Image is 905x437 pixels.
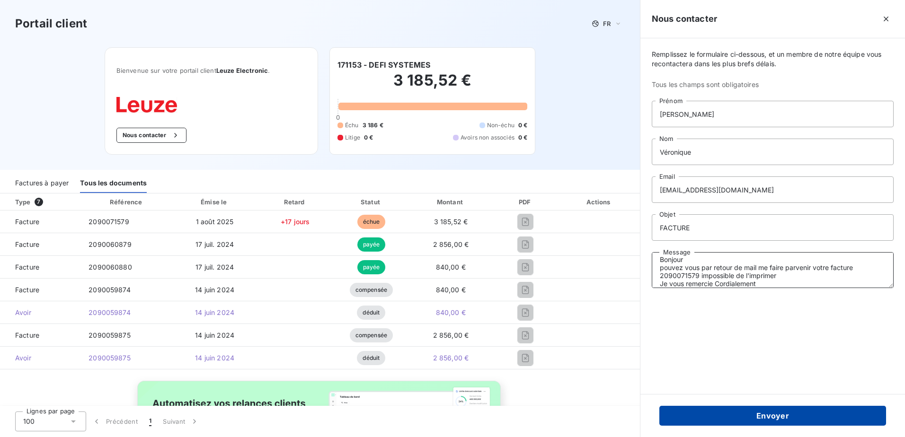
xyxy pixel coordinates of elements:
[143,411,157,431] button: 1
[364,133,373,142] span: 0 €
[175,197,255,207] div: Émise le
[8,285,73,295] span: Facture
[89,286,131,294] span: 2090059874
[80,173,147,193] div: Tous les documents
[116,97,177,113] img: Company logo
[281,218,310,226] span: +17 jours
[461,133,515,142] span: Avoirs non associés
[23,417,35,426] span: 100
[195,263,234,271] span: 17 juil. 2024
[196,218,234,226] span: 1 août 2025
[433,240,469,248] span: 2 856,00 €
[357,215,386,229] span: échue
[357,260,386,274] span: payée
[35,198,43,206] span: 7
[116,128,186,143] button: Nous contacter
[434,218,468,226] span: 3 185,52 €
[357,306,385,320] span: déduit
[8,353,73,363] span: Avoir
[436,286,466,294] span: 840,00 €
[337,71,527,99] h2: 3 185,52 €
[350,283,393,297] span: compensée
[603,20,611,27] span: FR
[363,121,383,130] span: 3 186 €
[518,133,527,142] span: 0 €
[345,121,359,130] span: Échu
[110,198,142,206] div: Référence
[357,237,386,252] span: payée
[436,263,466,271] span: 840,00 €
[8,217,73,227] span: Facture
[216,67,268,74] span: Leuze Electronic
[89,354,131,362] span: 2090059875
[8,331,73,340] span: Facture
[495,197,557,207] div: PDF
[86,411,143,431] button: Précédent
[652,50,894,69] span: Remplissez le formulaire ci-dessous, et un membre de notre équipe vous recontactera dans les plus...
[15,173,69,193] div: Factures à payer
[195,331,234,339] span: 14 juin 2024
[433,354,469,362] span: 2 856,00 €
[15,15,87,32] h3: Portail client
[336,197,407,207] div: Statut
[411,197,491,207] div: Montant
[195,354,234,362] span: 14 juin 2024
[518,121,527,130] span: 0 €
[195,286,234,294] span: 14 juin 2024
[195,240,234,248] span: 17 juil. 2024
[652,176,894,203] input: placeholder
[659,406,886,426] button: Envoyer
[350,328,393,342] span: compensée
[652,101,894,127] input: placeholder
[8,308,73,317] span: Avoir
[357,351,385,365] span: déduit
[436,308,466,316] span: 840,00 €
[258,197,332,207] div: Retard
[89,308,131,316] span: 2090059874
[116,67,306,74] span: Bienvenue sur votre portail client .
[337,59,430,70] h6: 171153 - DEFI SYSTEMES
[652,12,717,26] h5: Nous contacter
[433,331,469,339] span: 2 856,00 €
[652,214,894,241] input: placeholder
[9,197,79,207] div: Type
[195,308,234,316] span: 14 juin 2024
[149,417,151,426] span: 1
[345,133,360,142] span: Litige
[89,240,132,248] span: 2090060879
[8,240,73,249] span: Facture
[652,80,894,89] span: Tous les champs sont obligatoires
[487,121,515,130] span: Non-échu
[89,263,132,271] span: 2090060880
[8,262,73,272] span: Facture
[652,139,894,165] input: placeholder
[560,197,638,207] div: Actions
[157,411,205,431] button: Suivant
[336,114,340,121] span: 0
[89,331,131,339] span: 2090059875
[89,218,129,226] span: 2090071579
[652,252,894,288] textarea: Bonjour pouvez vous par retour de mail me faire parvenir votre facture 2090071579 impossible de l...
